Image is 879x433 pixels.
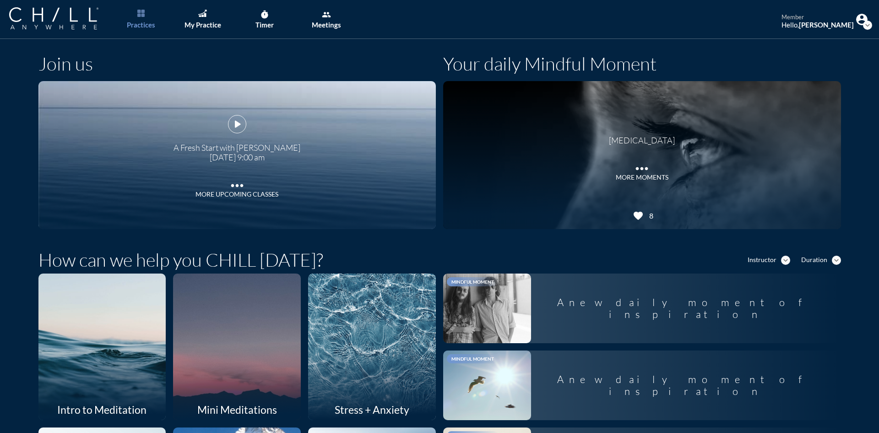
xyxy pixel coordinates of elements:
div: A new daily moment of inspiration [531,289,841,328]
div: Stress + Anxiety [308,399,436,420]
i: expand_more [832,256,841,265]
img: Company Logo [9,7,98,29]
div: Mini Meditations [173,399,301,420]
div: Instructor [748,256,776,264]
div: Practices [127,21,155,29]
div: [DATE] 9:00 am [174,153,300,163]
div: More Upcoming Classes [195,191,278,198]
div: A new daily moment of inspiration [531,366,841,405]
i: timer [260,10,269,19]
i: more_horiz [228,176,246,190]
div: Duration [801,256,827,264]
div: Timer [255,21,274,29]
div: [MEDICAL_DATA] [609,129,675,146]
h1: Your daily Mindful Moment [443,53,657,75]
div: A Fresh Start with [PERSON_NAME] [174,136,300,153]
div: member [781,14,854,21]
i: favorite [633,210,644,221]
h1: How can we help you CHILL [DATE]? [38,249,323,271]
h1: Join us [38,53,93,75]
span: Mindful Moment [451,356,494,362]
strong: [PERSON_NAME] [799,21,854,29]
a: Company Logo [9,7,117,31]
div: My Practice [184,21,221,29]
span: Mindful Moment [451,279,494,285]
div: Hello, [781,21,854,29]
i: expand_more [781,256,790,265]
i: group [322,10,331,19]
i: expand_more [863,21,872,30]
i: more_horiz [633,159,651,173]
button: play [228,115,246,133]
div: Meetings [312,21,341,29]
img: Graph [198,10,206,17]
div: MORE MOMENTS [616,174,668,181]
div: 8 [646,211,653,220]
img: Profile icon [856,14,868,25]
div: Intro to Meditation [38,399,166,420]
img: List [137,10,145,17]
i: play_arrow [230,117,244,131]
